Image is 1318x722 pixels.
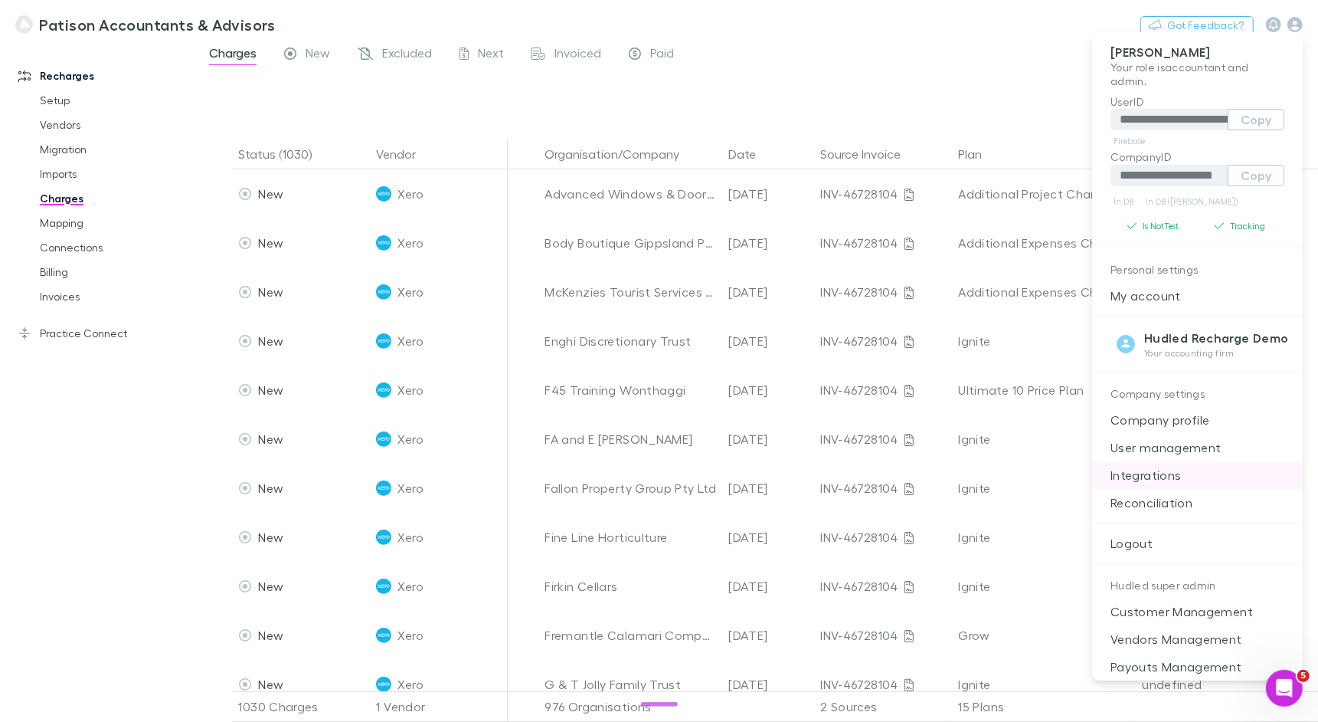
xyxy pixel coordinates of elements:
p: Your accounting firm [1144,347,1288,359]
button: Copy [1228,109,1284,130]
button: Is NotTest [1110,217,1198,235]
p: CompanyID [1110,150,1284,164]
a: Reconciliation [1092,489,1303,517]
a: My account [1092,282,1303,310]
a: Vendors Management [1092,625,1303,653]
p: Personal settings [1092,254,1303,282]
p: [PERSON_NAME] [1110,44,1284,61]
a: In DB [1110,192,1136,211]
a: User management [1092,434,1303,461]
p: Hudled super admin [1092,570,1303,598]
a: Company profile [1092,406,1303,434]
button: Copy [1228,165,1284,186]
button: Tracking [1198,217,1285,235]
span: 5 [1297,670,1310,682]
a: Payouts Management [1092,653,1303,681]
p: Company settings [1092,379,1303,406]
a: Customer Management [1092,598,1303,625]
a: Logout [1092,530,1303,557]
a: In DB ([PERSON_NAME]) [1143,192,1241,211]
p: Your role is accountant and admin . [1110,61,1284,89]
p: UserID [1110,95,1284,109]
a: Integrations [1092,461,1303,489]
a: Debug Xero [1092,681,1303,708]
strong: Hudled Recharge Demo [1144,330,1288,346]
iframe: Intercom live chat [1266,670,1303,707]
a: Firebase [1110,132,1148,150]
